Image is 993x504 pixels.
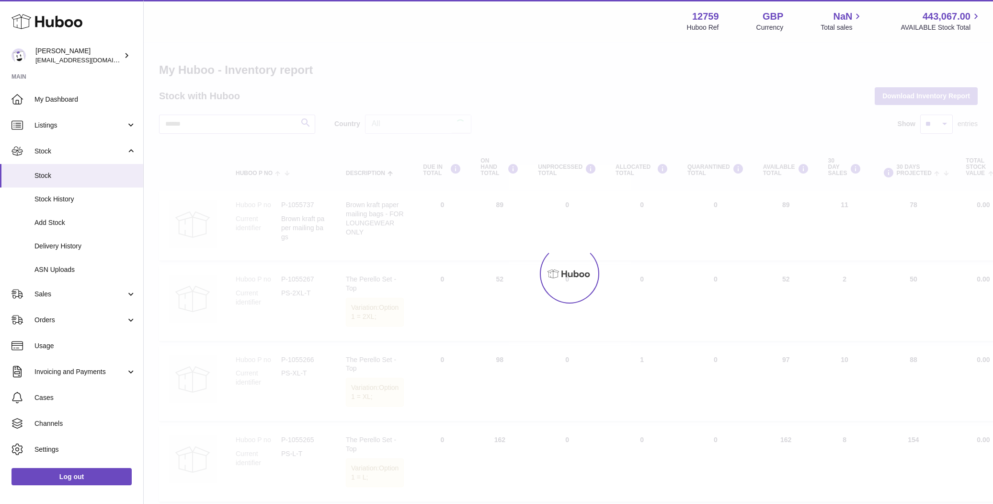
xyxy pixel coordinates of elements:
div: Currency [756,23,784,32]
div: [PERSON_NAME] [35,47,122,65]
span: [EMAIL_ADDRESS][DOMAIN_NAME] [35,56,141,64]
span: Channels [34,419,136,428]
span: Delivery History [34,242,136,251]
span: Stock [34,147,126,156]
span: Stock [34,171,136,180]
span: Add Stock [34,218,136,227]
img: sofiapanwar@unndr.com [11,48,26,63]
strong: GBP [763,10,783,23]
a: 443,067.00 AVAILABLE Stock Total [901,10,982,32]
span: NaN [833,10,852,23]
span: Total sales [821,23,863,32]
span: 443,067.00 [923,10,970,23]
strong: 12759 [692,10,719,23]
div: Huboo Ref [687,23,719,32]
a: NaN Total sales [821,10,863,32]
span: Orders [34,316,126,325]
span: Cases [34,393,136,402]
span: Usage [34,341,136,351]
span: My Dashboard [34,95,136,104]
span: Invoicing and Payments [34,367,126,376]
span: Sales [34,290,126,299]
span: Settings [34,445,136,454]
a: Log out [11,468,132,485]
span: Stock History [34,195,136,204]
span: Listings [34,121,126,130]
span: ASN Uploads [34,265,136,274]
span: AVAILABLE Stock Total [901,23,982,32]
